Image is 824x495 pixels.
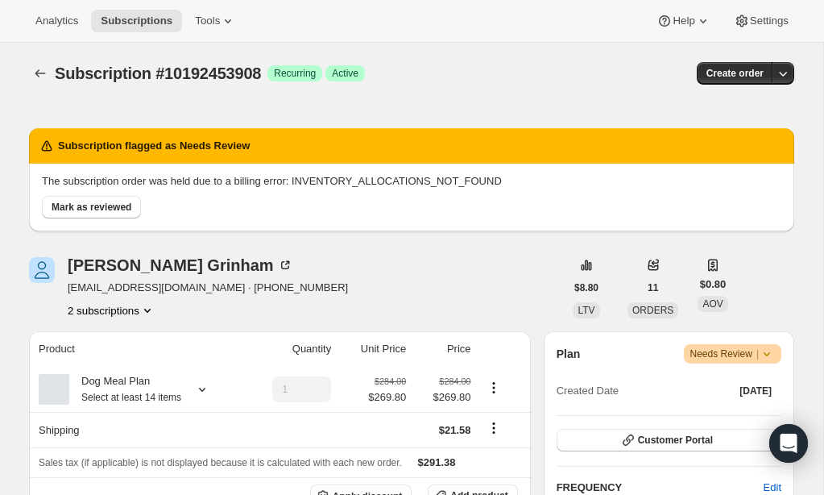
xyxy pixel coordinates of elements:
th: Shipping [29,412,243,447]
span: 11 [648,281,658,294]
span: Mark as reviewed [52,201,131,214]
button: Subscriptions [91,10,182,32]
th: Product [29,331,243,367]
span: Subscription #10192453908 [55,64,261,82]
th: Quantity [243,331,337,367]
small: $284.00 [375,376,406,386]
span: Settings [750,15,789,27]
span: Recurring [274,67,316,80]
small: Select at least 14 items [81,392,181,403]
button: Help [647,10,720,32]
th: Unit Price [336,331,411,367]
th: Price [411,331,475,367]
span: $0.80 [700,277,727,293]
span: [DATE] [739,385,772,397]
span: Created Date [557,383,619,399]
span: Active [332,67,358,80]
span: $8.80 [574,281,598,294]
button: Create order [697,62,773,85]
button: Settings [724,10,798,32]
span: Analytics [35,15,78,27]
button: $8.80 [565,277,608,299]
button: [DATE] [730,380,781,402]
div: Open Intercom Messenger [769,424,808,463]
span: [EMAIL_ADDRESS][DOMAIN_NAME] · [PHONE_NUMBER] [68,280,348,296]
div: [PERSON_NAME] Grinham [68,257,293,273]
span: $291.38 [418,456,456,468]
span: Tools [195,15,220,27]
span: $269.80 [416,389,470,406]
p: The subscription order was held due to a billing error: INVENTORY_ALLOCATIONS_NOT_FOUND [42,173,781,189]
button: Tools [185,10,246,32]
span: Help [673,15,694,27]
span: Sebastian Grinham [29,257,55,283]
h2: Subscription flagged as Needs Review [58,138,250,154]
button: Analytics [26,10,88,32]
small: $284.00 [439,376,470,386]
button: Subscriptions [29,62,52,85]
span: Customer Portal [638,434,713,447]
button: Product actions [68,302,155,318]
button: Customer Portal [557,429,781,451]
span: ORDERS [632,305,673,316]
span: Needs Review [690,346,776,362]
button: Mark as reviewed [42,196,141,218]
span: Create order [706,67,764,80]
div: Dog Meal Plan [69,373,181,406]
span: Subscriptions [101,15,172,27]
span: Sales tax (if applicable) is not displayed because it is calculated with each new order. [39,457,402,468]
span: $269.80 [368,389,406,406]
span: LTV [578,305,594,316]
span: $21.58 [439,424,471,436]
button: Shipping actions [481,419,507,437]
button: Product actions [481,379,507,397]
span: | [756,347,759,360]
span: AOV [702,298,723,310]
h2: Plan [557,346,581,362]
button: 11 [638,277,668,299]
